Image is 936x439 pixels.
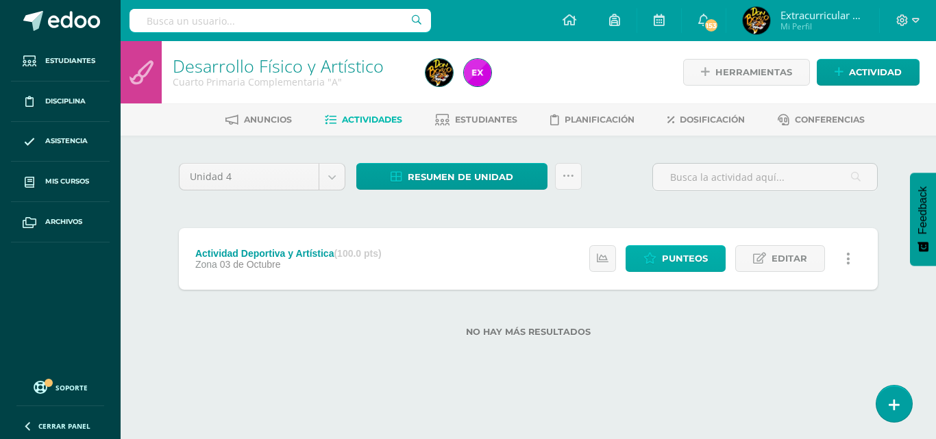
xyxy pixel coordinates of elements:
input: Busca un usuario... [130,9,431,32]
span: Dosificación [680,114,745,125]
a: Actividad [817,59,920,86]
span: Estudiantes [455,114,517,125]
a: Estudiantes [11,41,110,81]
a: Desarrollo Físico y Artístico [173,54,384,77]
span: Mis cursos [45,176,89,187]
span: Soporte [56,383,88,392]
a: Disciplina [11,81,110,122]
a: Mis cursos [11,162,110,202]
a: Soporte [16,377,104,396]
span: Unidad 4 [190,164,308,190]
label: No hay más resultados [179,327,878,337]
a: Asistencia [11,122,110,162]
a: Herramientas [683,59,810,86]
a: Unidad 4 [180,164,345,190]
img: 15a074f41613a7f727dddaabd9de4821.png [464,59,491,86]
img: 51daec255f9cabefddb2cff9a8f95120.png [426,59,453,86]
span: 153 [704,18,719,33]
span: Cerrar panel [38,421,90,431]
a: Anuncios [225,109,292,131]
span: Mi Perfil [780,21,863,32]
span: Actividades [342,114,402,125]
span: 03 de Octubre [220,259,281,270]
a: Planificación [550,109,635,131]
span: Planificación [565,114,635,125]
span: Conferencias [795,114,865,125]
a: Conferencias [778,109,865,131]
span: Resumen de unidad [408,164,513,190]
span: Extracurricular Deportes [780,8,863,22]
span: Feedback [917,186,929,234]
span: Anuncios [244,114,292,125]
h1: Desarrollo Físico y Artístico [173,56,409,75]
span: Punteos [662,246,708,271]
a: Actividades [325,109,402,131]
div: Actividad Deportiva y Artística [195,248,382,259]
input: Busca la actividad aquí... [653,164,877,190]
div: Cuarto Primaria Complementaria 'A' [173,75,409,88]
span: Archivos [45,216,82,227]
a: Punteos [626,245,726,272]
span: Estudiantes [45,55,95,66]
span: Editar [772,246,807,271]
a: Archivos [11,202,110,242]
span: Zona [195,259,217,270]
span: Herramientas [715,60,792,85]
span: Actividad [849,60,902,85]
a: Estudiantes [435,109,517,131]
a: Resumen de unidad [356,163,547,190]
span: Asistencia [45,136,88,147]
span: Disciplina [45,96,86,107]
a: Dosificación [667,109,745,131]
button: Feedback - Mostrar encuesta [910,173,936,266]
img: 51daec255f9cabefddb2cff9a8f95120.png [743,7,770,34]
strong: (100.0 pts) [334,248,381,259]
